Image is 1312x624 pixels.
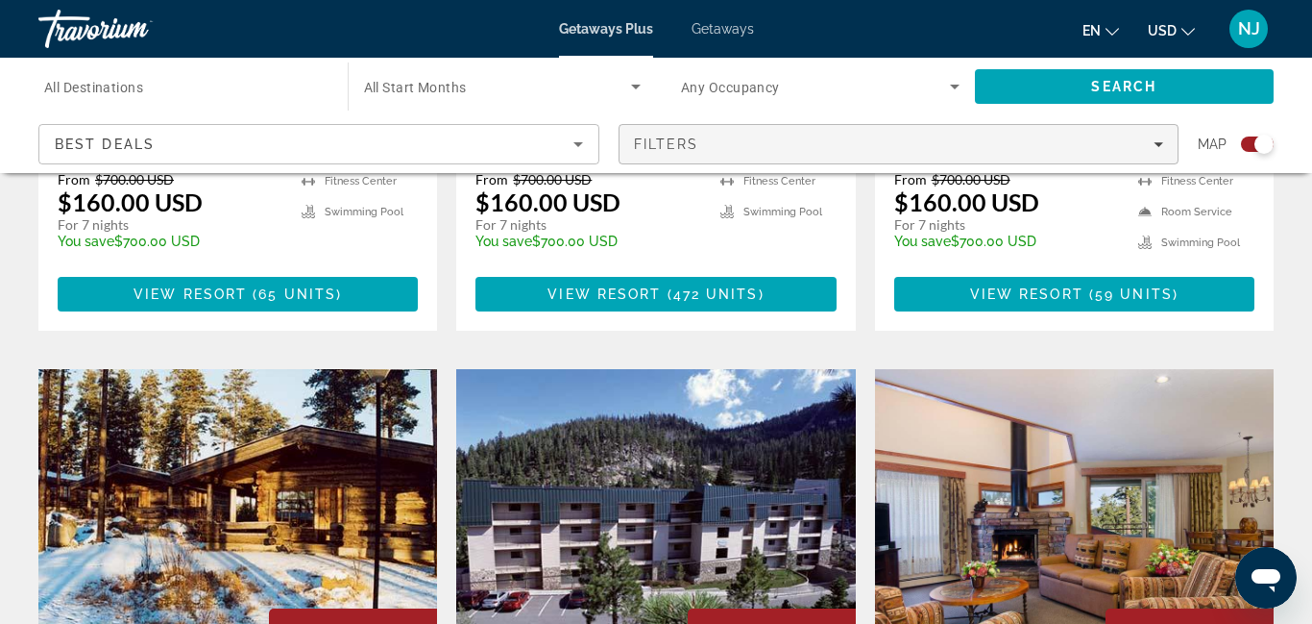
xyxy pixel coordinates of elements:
p: For 7 nights [475,216,700,234]
button: Search [975,69,1275,104]
span: Fitness Center [743,175,815,187]
span: View Resort [134,287,247,302]
p: For 7 nights [58,216,282,234]
span: NJ [1238,19,1260,38]
span: ( ) [247,287,342,302]
span: Swimming Pool [743,206,822,218]
span: You save [894,234,951,249]
span: View Resort [547,287,661,302]
span: Fitness Center [325,175,397,187]
p: $160.00 USD [894,187,1039,216]
span: View Resort [970,287,1083,302]
span: Map [1198,131,1227,158]
iframe: Button to launch messaging window [1235,547,1297,609]
span: USD [1148,23,1177,38]
button: Change language [1082,16,1119,44]
span: $700.00 USD [95,171,174,187]
span: Filters [634,137,699,152]
button: View Resort(59 units) [894,277,1254,312]
button: View Resort(472 units) [475,277,836,312]
span: All Start Months [364,80,467,95]
span: 59 units [1095,287,1173,302]
span: Swimming Pool [1161,237,1240,249]
span: From [58,171,90,187]
span: Room Service [1161,206,1232,218]
p: $700.00 USD [894,234,1119,249]
span: en [1082,23,1101,38]
span: You save [475,234,532,249]
input: Select destination [44,76,323,99]
span: ( ) [1083,287,1178,302]
button: Filters [619,124,1179,164]
span: $700.00 USD [513,171,592,187]
button: User Menu [1224,9,1274,49]
p: $700.00 USD [58,234,282,249]
p: $160.00 USD [475,187,620,216]
span: Search [1091,79,1156,94]
p: $160.00 USD [58,187,203,216]
p: $700.00 USD [475,234,700,249]
span: From [894,171,927,187]
a: Getaways [692,21,754,37]
span: Best Deals [55,137,155,152]
span: Swimming Pool [325,206,403,218]
a: Getaways Plus [559,21,653,37]
mat-select: Sort by [55,133,583,156]
span: ( ) [661,287,764,302]
span: $700.00 USD [932,171,1010,187]
p: For 7 nights [894,216,1119,234]
span: 65 units [258,287,336,302]
button: Change currency [1148,16,1195,44]
a: Travorium [38,4,231,54]
span: 472 units [673,287,759,302]
span: Any Occupancy [681,80,780,95]
span: Fitness Center [1161,175,1233,187]
span: All Destinations [44,80,143,95]
span: From [475,171,508,187]
button: View Resort(65 units) [58,277,418,312]
span: You save [58,234,114,249]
